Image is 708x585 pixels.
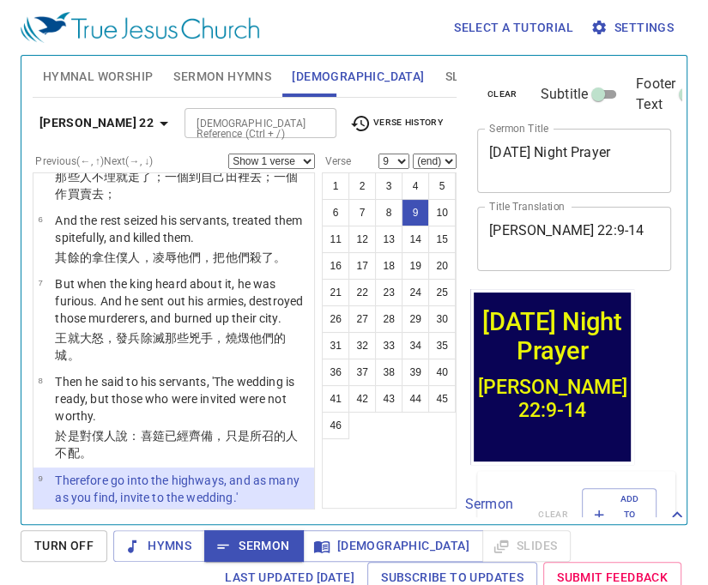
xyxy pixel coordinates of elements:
button: 15 [428,226,456,253]
button: 46 [322,412,349,439]
button: 18 [375,252,402,280]
button: [PERSON_NAME] 22 [33,107,181,139]
button: Select a tutorial [447,12,580,44]
wg1161: 大怒 [55,331,286,362]
button: 24 [402,279,429,306]
wg1062: 已經 [55,429,298,460]
span: Verse History [350,113,443,134]
button: 31 [322,332,349,359]
wg3004: ：喜筵 [55,429,298,460]
button: Sermon [204,530,303,562]
wg1711: 去； [92,187,116,201]
button: clear [477,84,528,105]
wg5119: 對僕人 [55,429,298,460]
span: clear [487,87,517,102]
button: Turn Off [21,530,107,562]
label: Previous (←, ↑) Next (→, ↓) [35,156,153,166]
button: 17 [348,252,376,280]
button: 27 [348,305,376,333]
button: 10 [428,199,456,226]
button: 6 [322,199,349,226]
span: Subtitle [541,84,588,105]
wg1161: 作買賣 [55,187,116,201]
wg935: 就 [55,331,286,362]
button: 25 [428,279,456,306]
button: 1 [322,172,349,200]
wg2564: 不 [55,446,91,460]
button: [DEMOGRAPHIC_DATA] [303,530,483,562]
wg622: 那些 [55,331,286,362]
textarea: [DATE] Night Prayer [489,144,659,177]
p: 王 [55,329,309,364]
button: 26 [322,305,349,333]
span: Settings [594,17,674,39]
p: Sermon Lineup ( 0 ) [465,494,524,535]
wg3992: 兵 [55,331,286,362]
span: 6 [38,214,42,224]
wg4172: 。 [68,348,80,362]
wg3062: 拿住 [92,250,286,264]
button: 38 [375,359,402,386]
span: Slides [445,66,485,87]
div: Sermon Lineup(0)clearAdd to Lineup [477,471,675,559]
button: 9 [402,199,429,226]
p: 所以 [55,508,309,542]
button: 35 [428,332,456,359]
button: 23 [375,279,402,306]
button: 40 [428,359,456,386]
button: 37 [348,359,376,386]
wg514: 。 [80,446,92,460]
button: 14 [402,226,429,253]
textarea: [PERSON_NAME] 22:9-14 [489,222,659,255]
p: 那些人不理 [55,168,309,202]
button: 29 [402,305,429,333]
button: 19 [402,252,429,280]
span: Select a tutorial [454,17,573,39]
button: 42 [348,385,376,413]
button: 33 [375,332,402,359]
span: Hymns [127,535,191,557]
wg615: 。 [274,250,286,264]
label: Verse [322,156,351,166]
button: 41 [322,385,349,413]
button: 2 [348,172,376,200]
wg1401: 說 [55,429,298,460]
button: 3 [375,172,402,200]
img: True Jesus Church [21,12,259,43]
button: Verse History [340,111,453,136]
button: 39 [402,359,429,386]
button: 45 [428,385,456,413]
button: 32 [348,332,376,359]
button: 4 [402,172,429,200]
button: 36 [322,359,349,386]
p: And the rest seized his servants, treated them spitefully, and killed them. [55,212,309,246]
b: [PERSON_NAME] 22 [39,112,154,134]
button: 7 [348,199,376,226]
button: 22 [348,279,376,306]
button: 12 [348,226,376,253]
wg3756: 配 [68,446,92,460]
wg4753: 除滅 [55,331,286,362]
wg5195: 他們，把他們殺了 [177,250,286,264]
wg1401: ，凌辱 [140,250,286,264]
span: 7 [38,278,42,287]
span: Sermon [218,535,289,557]
button: 21 [322,279,349,306]
p: Then he said to his servants, 'The wedding is ready, but those who were invited were not worthy. [55,373,309,425]
p: 於是 [55,427,309,461]
button: 30 [428,305,456,333]
button: Add to Lineup [582,488,657,542]
span: Sermon Hymns [173,66,271,87]
button: 11 [322,226,349,253]
wg3710: ，發 [55,331,286,362]
button: 5 [428,172,456,200]
button: Settings [587,12,681,44]
button: Hymns [113,530,205,562]
button: 16 [322,252,349,280]
button: 44 [402,385,429,413]
p: Therefore go into the highways, and as many as you find, invite to the wedding.' [55,472,309,506]
button: 20 [428,252,456,280]
button: 43 [375,385,402,413]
